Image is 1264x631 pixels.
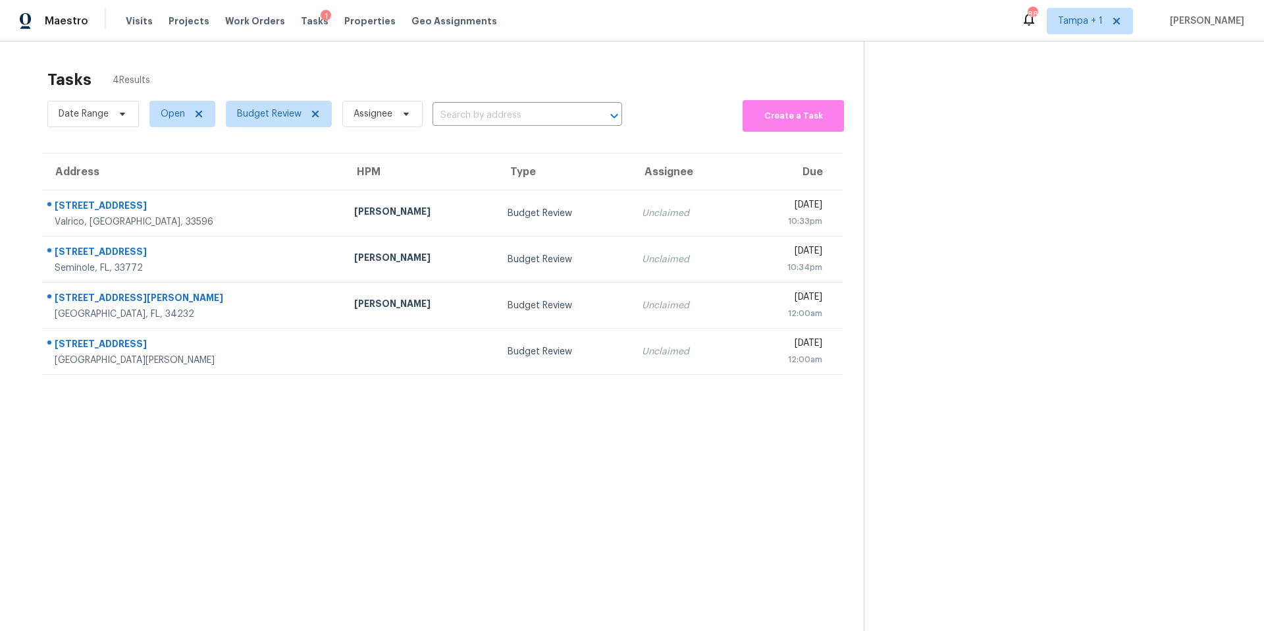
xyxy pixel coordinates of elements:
div: 10:34pm [750,261,822,274]
div: [DATE] [750,244,822,261]
span: Date Range [59,107,109,121]
div: Unclaimed [642,345,729,358]
span: Maestro [45,14,88,28]
span: [PERSON_NAME] [1165,14,1244,28]
th: Address [42,153,344,190]
span: Geo Assignments [411,14,497,28]
div: [DATE] [750,290,822,307]
div: Unclaimed [642,253,729,266]
div: 88 [1028,8,1037,21]
div: Seminole, FL, 33772 [55,261,333,275]
div: [PERSON_NAME] [354,297,487,314]
div: 12:00am [750,307,822,320]
input: Search by address [433,105,585,126]
h2: Tasks [47,73,92,86]
div: Unclaimed [642,207,729,220]
button: Open [605,107,623,125]
div: Budget Review [508,207,621,220]
div: 12:00am [750,353,822,366]
th: Due [739,153,843,190]
span: Assignee [354,107,392,121]
span: Create a Task [749,109,837,124]
div: Budget Review [508,345,621,358]
div: [GEOGRAPHIC_DATA][PERSON_NAME] [55,354,333,367]
div: [DATE] [750,198,822,215]
span: 4 Results [113,74,150,87]
span: Projects [169,14,209,28]
div: 1 [321,10,331,23]
th: HPM [344,153,497,190]
div: [STREET_ADDRESS] [55,245,333,261]
th: Assignee [631,153,739,190]
div: [GEOGRAPHIC_DATA], FL, 34232 [55,308,333,321]
th: Type [497,153,632,190]
span: Budget Review [237,107,302,121]
div: [STREET_ADDRESS] [55,199,333,215]
div: [DATE] [750,337,822,353]
span: Open [161,107,185,121]
div: Budget Review [508,299,621,312]
div: Valrico, [GEOGRAPHIC_DATA], 33596 [55,215,333,229]
span: Work Orders [225,14,285,28]
div: [PERSON_NAME] [354,205,487,221]
div: [STREET_ADDRESS][PERSON_NAME] [55,291,333,308]
div: [PERSON_NAME] [354,251,487,267]
button: Create a Task [743,100,844,132]
span: Visits [126,14,153,28]
div: Budget Review [508,253,621,266]
span: Properties [344,14,396,28]
span: Tasks [301,16,329,26]
div: 10:33pm [750,215,822,228]
div: Unclaimed [642,299,729,312]
div: [STREET_ADDRESS] [55,337,333,354]
span: Tampa + 1 [1058,14,1103,28]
